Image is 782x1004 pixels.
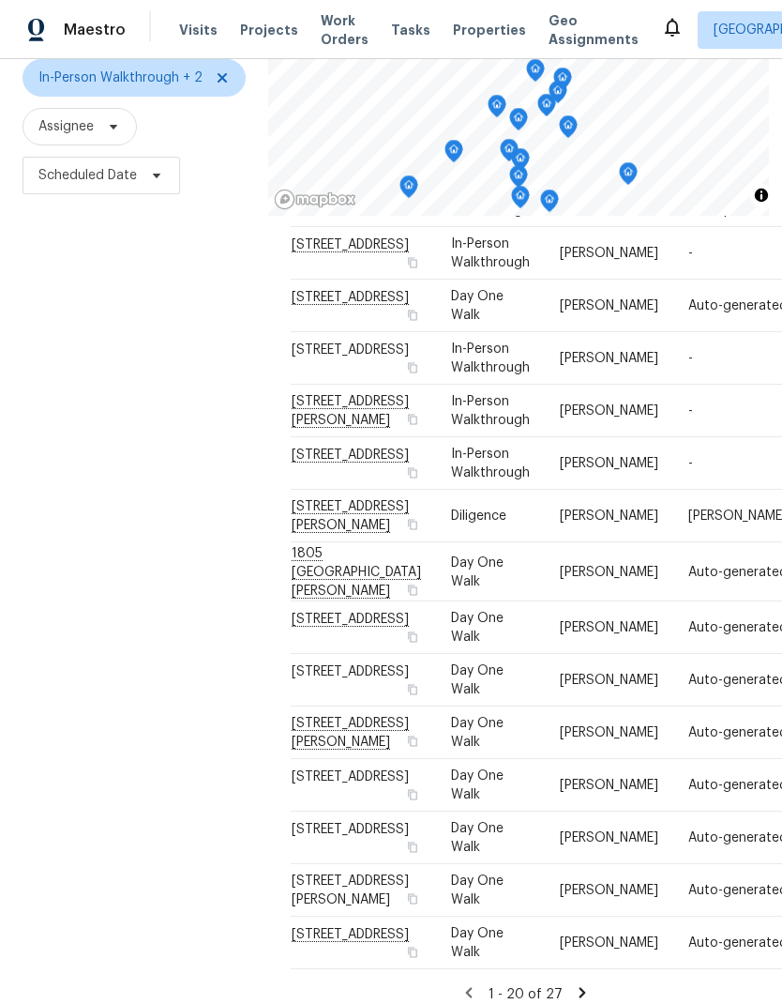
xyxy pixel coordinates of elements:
[451,237,530,269] span: In-Person Walkthrough
[559,115,578,145] div: Map marker
[404,786,421,803] button: Copy Address
[391,23,430,37] span: Tasks
[756,185,767,205] span: Toggle attribution
[404,464,421,481] button: Copy Address
[451,448,530,479] span: In-Person Walkthrough
[444,140,463,169] div: Map marker
[619,162,638,191] div: Map marker
[451,185,530,217] span: In-Person Walkthrough
[750,184,773,206] button: Toggle attribution
[549,11,639,49] span: Geo Assignments
[488,95,506,124] div: Map marker
[560,779,658,792] span: [PERSON_NAME]
[451,555,504,587] span: Day One Walk
[453,21,526,39] span: Properties
[509,165,528,194] div: Map marker
[404,890,421,907] button: Copy Address
[489,988,563,1001] span: 1 - 20 of 27
[553,68,572,97] div: Map marker
[292,823,409,836] span: [STREET_ADDRESS]
[560,831,658,844] span: [PERSON_NAME]
[404,516,421,533] button: Copy Address
[240,21,298,39] span: Projects
[540,190,559,219] div: Map marker
[560,621,658,634] span: [PERSON_NAME]
[404,629,421,646] button: Copy Address
[560,404,658,418] span: [PERSON_NAME]
[451,875,504,906] span: Day One Walk
[292,343,409,357] span: [STREET_ADDRESS]
[511,186,530,215] div: Map marker
[560,510,658,523] span: [PERSON_NAME]
[38,166,137,185] span: Scheduled Date
[688,457,693,470] span: -
[509,108,528,137] div: Map marker
[404,202,421,219] button: Copy Address
[688,247,693,260] span: -
[274,189,356,210] a: Mapbox homepage
[526,59,545,88] div: Map marker
[688,404,693,418] span: -
[451,927,504,959] span: Day One Walk
[404,839,421,856] button: Copy Address
[451,290,504,322] span: Day One Walk
[292,665,409,678] span: [STREET_ADDRESS]
[38,68,203,87] span: In-Person Walkthrough + 2
[404,581,421,598] button: Copy Address
[451,769,504,801] span: Day One Walk
[321,11,368,49] span: Work Orders
[560,884,658,897] span: [PERSON_NAME]
[404,944,421,961] button: Copy Address
[511,148,530,177] div: Map marker
[404,307,421,324] button: Copy Address
[560,936,658,950] span: [PERSON_NAME]
[560,565,658,578] span: [PERSON_NAME]
[404,733,421,750] button: Copy Address
[549,81,567,110] div: Map marker
[560,674,658,687] span: [PERSON_NAME]
[404,681,421,698] button: Copy Address
[38,117,94,136] span: Assignee
[560,352,658,365] span: [PERSON_NAME]
[399,175,418,205] div: Map marker
[560,247,658,260] span: [PERSON_NAME]
[451,822,504,854] span: Day One Walk
[404,359,421,376] button: Copy Address
[688,352,693,365] span: -
[451,664,504,696] span: Day One Walk
[560,457,658,470] span: [PERSON_NAME]
[292,875,409,906] span: [STREET_ADDRESS][PERSON_NAME]
[179,21,218,39] span: Visits
[451,717,504,749] span: Day One Walk
[451,612,504,644] span: Day One Walk
[537,94,556,123] div: Map marker
[451,510,506,523] span: Diligence
[560,299,658,312] span: [PERSON_NAME]
[404,254,421,271] button: Copy Address
[64,21,126,39] span: Maestro
[404,411,421,428] button: Copy Address
[560,726,658,739] span: [PERSON_NAME]
[500,139,519,168] div: Map marker
[451,342,530,374] span: In-Person Walkthrough
[451,395,530,427] span: In-Person Walkthrough
[292,770,409,783] span: [STREET_ADDRESS]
